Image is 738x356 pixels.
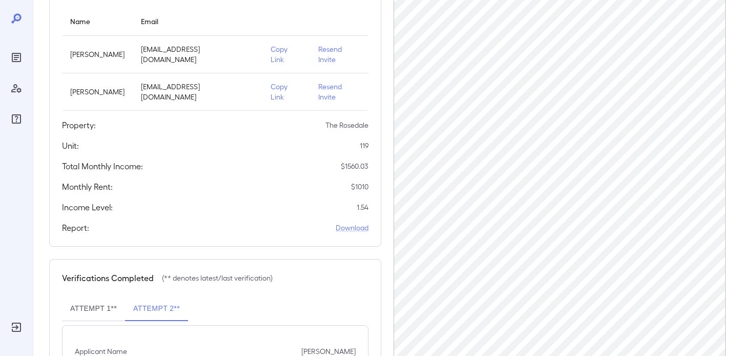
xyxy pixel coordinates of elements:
h5: Monthly Rent: [62,181,113,193]
a: Download [336,223,368,233]
p: Resend Invite [318,82,360,102]
p: Copy Link [271,44,302,65]
p: 1.54 [357,202,368,212]
div: FAQ [8,111,25,127]
p: (** denotes latest/last verification) [162,273,273,283]
div: Manage Users [8,80,25,96]
p: The Rosedale [325,120,368,130]
table: simple table [62,7,368,111]
p: [PERSON_NAME] [70,49,125,60]
h5: Property: [62,119,96,131]
h5: Total Monthly Income: [62,160,143,172]
button: Attempt 1** [62,296,125,321]
p: 119 [360,141,368,151]
p: [EMAIL_ADDRESS][DOMAIN_NAME] [141,44,254,65]
h5: Report: [62,222,89,234]
p: $ 1010 [351,182,368,192]
th: Name [62,7,133,36]
h5: Verifications Completed [62,272,154,284]
h5: Unit: [62,140,79,152]
div: Log Out [8,319,25,335]
p: Resend Invite [318,44,360,65]
button: Attempt 2** [125,296,188,321]
p: [PERSON_NAME] [70,87,125,97]
p: Copy Link [271,82,302,102]
div: Reports [8,49,25,66]
th: Email [133,7,262,36]
p: $ 1560.03 [341,161,368,171]
h5: Income Level: [62,201,113,213]
p: [EMAIL_ADDRESS][DOMAIN_NAME] [141,82,254,102]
